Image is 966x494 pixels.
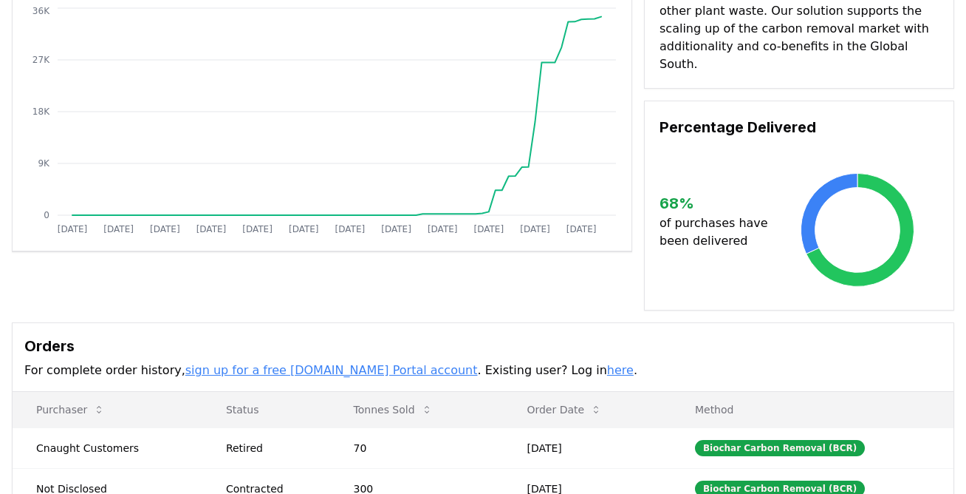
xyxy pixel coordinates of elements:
[660,116,939,138] h3: Percentage Delivered
[335,224,366,234] tspan: [DATE]
[289,224,319,234] tspan: [DATE]
[226,441,318,456] div: Retired
[503,427,671,468] td: [DATE]
[32,6,50,16] tspan: 36K
[13,427,202,468] td: Cnaught Customers
[24,362,942,379] p: For complete order history, . Existing user? Log in .
[185,363,478,377] a: sign up for a free [DOMAIN_NAME] Portal account
[38,158,50,169] tspan: 9K
[520,224,550,234] tspan: [DATE]
[58,224,88,234] tspan: [DATE]
[342,395,445,424] button: Tonnes Sold
[24,395,117,424] button: Purchaser
[683,402,942,417] p: Method
[660,214,776,250] p: of purchases have been delivered
[242,224,273,234] tspan: [DATE]
[566,224,597,234] tspan: [DATE]
[607,363,634,377] a: here
[474,224,504,234] tspan: [DATE]
[103,224,134,234] tspan: [DATE]
[515,395,614,424] button: Order Date
[660,192,776,214] h3: 68 %
[381,224,411,234] tspan: [DATE]
[196,224,227,234] tspan: [DATE]
[24,335,942,357] h3: Orders
[44,210,49,220] tspan: 0
[150,224,180,234] tspan: [DATE]
[330,427,504,468] td: 70
[32,55,50,65] tspan: 27K
[695,440,865,456] div: Biochar Carbon Removal (BCR)
[214,402,318,417] p: Status
[428,224,458,234] tspan: [DATE]
[32,106,50,117] tspan: 18K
